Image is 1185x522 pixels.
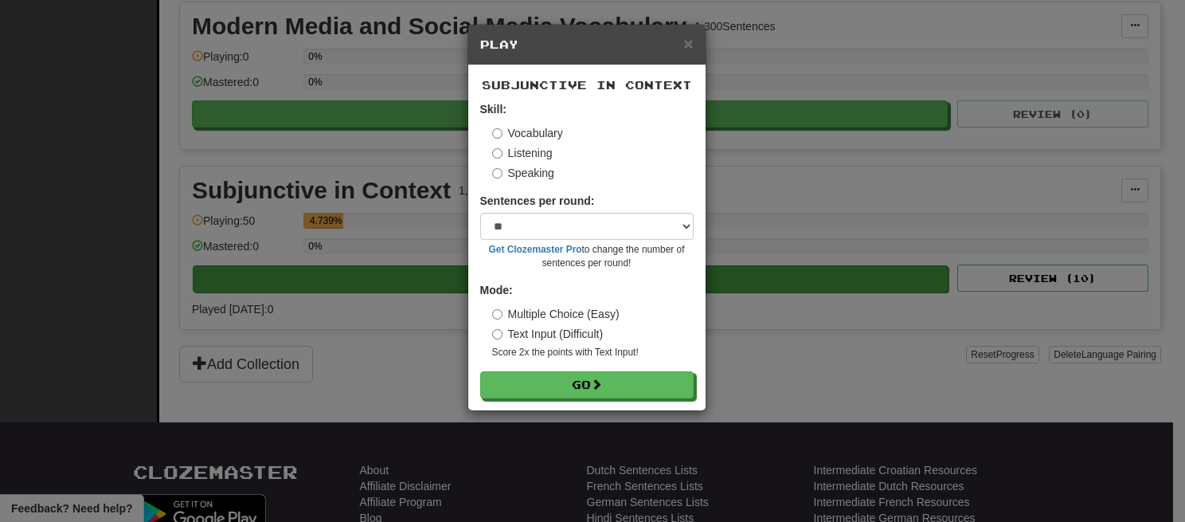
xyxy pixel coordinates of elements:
span: × [683,34,693,53]
a: Get Clozemaster Pro [489,244,582,255]
input: Vocabulary [492,128,503,139]
small: Score 2x the points with Text Input ! [492,346,694,359]
button: Go [480,371,694,398]
span: Subjunctive in Context [482,78,692,92]
small: to change the number of sentences per round! [480,243,694,270]
input: Text Input (Difficult) [492,329,503,339]
button: Close [683,35,693,52]
strong: Mode: [480,284,513,296]
input: Multiple Choice (Easy) [492,309,503,320]
h5: Play [480,37,694,53]
label: Vocabulary [492,125,563,141]
input: Speaking [492,168,503,179]
input: Listening [492,148,503,159]
strong: Skill: [480,103,506,116]
label: Sentences per round: [480,193,595,209]
label: Speaking [492,165,554,181]
label: Text Input (Difficult) [492,326,604,342]
label: Multiple Choice (Easy) [492,306,620,322]
label: Listening [492,145,553,161]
